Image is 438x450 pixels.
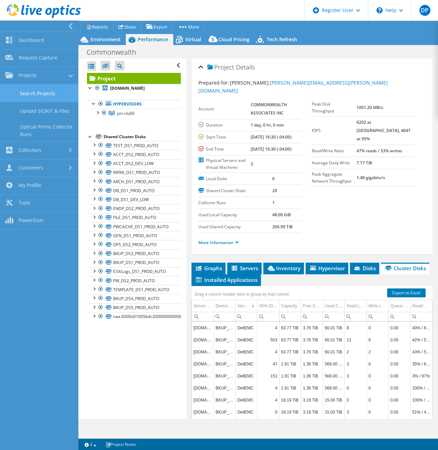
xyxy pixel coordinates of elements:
td: Column Device Name, Value BKUP_DS2_PROD_AUTO [213,346,236,358]
td: Column Vendor Name*, Value DellEMC [236,406,258,418]
td: Column Server Name(s), Value jxn-esx00.cai-engr.com [192,322,214,334]
td: Column Free Capacity, Value 3.19 TiB [301,418,323,430]
div: 95% IOPS [259,302,277,310]
td: Column Server Name(s), Filter cell [192,312,214,321]
td: Column Capacity, Value 18.19 TiB [279,406,301,418]
span: Graphs [195,265,222,272]
b: 20 [272,188,277,194]
td: Column 95% IOPS, Value 0 [258,406,280,418]
div: Server Name(s) [194,302,212,310]
a: Export [141,21,173,32]
td: Write Latency Column [366,300,388,312]
td: Column Vendor Name*, Value DellEMC [236,418,258,430]
td: Used Capacity Column [323,300,345,312]
td: Column Server Name(s), Value jxn-esx01.cai-engr.com [192,346,214,358]
div: Read/Write ratio [412,302,430,310]
td: Column Read Latency, Value 3 [345,406,367,418]
td: Column Write Latency, Value 6 [366,334,388,346]
td: Column Used Capacity, Value 568.00 GiB [323,382,345,394]
td: Column Server Name(s), Value jxn-esx02.cai-engr.com [192,370,214,382]
svg: \n [376,7,383,13]
td: Column Read/Write ratio, Value 51% / 49% [410,406,432,418]
a: TEMPLATE_DS1_PROD_AUTO [87,285,181,294]
td: Column Device Name, Value BKUP_DS4_PROD_AUTO [213,406,236,418]
td: Column Read/Write ratio, Value 100% / 0% [410,418,432,430]
td: Column Device Name, Value BKUP_DS1_PROD_AUTO [213,370,236,382]
span: [PERSON_NAME], [198,79,388,94]
td: Column Queue Depth, Value 0.00 [388,418,410,430]
td: Column Queue Depth, Value 0.00 [388,346,410,358]
td: Column Server Name(s), Value jxn-esx02.cai-engr.com [192,406,214,418]
td: Column Server Name(s), Value jxn-esx02.cai-engr.com [192,334,214,346]
td: Column Write Latency, Value 2 [366,346,388,358]
a: ESXiLogs_DS1_PROD_AUTO [87,267,181,276]
td: Column Capacity, Filter cell [279,312,301,321]
a: ENDP_DS2_PROD_AUTO [87,204,181,213]
td: Column Read/Write ratio, Value 43% / 57% [410,346,432,358]
td: Column Used Capacity, Filter cell [323,312,345,321]
td: Column Free Capacity, Value 1.36 TiB [301,358,323,370]
td: Server Name(s) Column [192,300,214,312]
label: Read/Write Ratio [312,147,356,154]
h1: Commonwealth [84,48,147,56]
a: INFRA_DS1_PROD_AUTO [87,168,181,177]
td: Column Write Latency, Value 0 [366,394,388,406]
div: Write Latency [369,302,387,310]
td: Column 95% IOPS, Value 503 [258,334,280,346]
td: Column Read Latency, Value 3 [345,370,367,382]
td: Column Used Capacity, Value 60.01 TiB [323,322,345,334]
td: Column Capacity, Value 1.91 TiB [279,358,301,370]
td: Column 95% IOPS, Value 4 [258,382,280,394]
div: Shared Cluster Disks [103,133,181,141]
td: Capacity Column [279,300,301,312]
td: Column Write Latency, Value 0 [366,382,388,394]
a: [PERSON_NAME][EMAIL_ADDRESS][PERSON_NAME][DOMAIN_NAME] [198,79,388,94]
b: 6 [272,176,275,182]
td: Column Free Capacity, Filter cell [301,312,323,321]
td: Column Used Capacity, Value 15.00 TiB [323,406,345,418]
td: Column 95% IOPS, Value 18 [258,418,280,430]
td: Device Name Column [213,300,236,312]
td: Column Write Latency, Filter cell [366,312,388,321]
label: Duration [198,122,251,129]
b: 3 [251,161,253,167]
b: [DATE] 16:30 (-04:00) [251,134,292,140]
span: Servers [231,265,258,272]
td: Column Read/Write ratio, Value 3% / 97% [410,370,432,382]
td: Column Free Capacity, Value 1.36 TiB [301,370,323,382]
td: Column Write Latency, Value 0 [366,406,388,418]
b: 1 [272,200,275,206]
span: Virtual [185,36,201,43]
td: Column Device Name, Value BKUP_DS4_PROD_AUTO [213,394,236,406]
a: BKUP_DS1_PROD_AUTO [87,258,181,267]
td: Column 95% IOPS, Value 4 [258,322,280,334]
b: 206.99 TiB [272,224,293,230]
label: Peak Aggregate Network Throughput [312,171,356,185]
td: Column Vendor Name*, Value DellEMC [236,382,258,394]
td: Column Vendor Name*, Value DellEMC [236,322,258,334]
td: Column Vendor Name*, Value DellEMC [236,370,258,382]
td: Column Write Latency, Value 0 [366,322,388,334]
td: Column Device Name, Value BKUP_DS2_PROD_AUTO [213,334,236,346]
a: PW_DS2_PROD_AUTO [87,276,181,285]
td: Column 95% IOPS, Value 151 [258,370,280,382]
a: ACCT_DS2_PROD_AUTO [87,150,181,159]
span: DP [419,5,430,16]
td: Column Free Capacity, Value 3.19 TiB [301,406,323,418]
td: Column Write Latency, Value 0 [366,358,388,370]
td: 95% IOPS Column [258,300,280,312]
span: Cluster Disks [384,265,426,272]
b: [DOMAIN_NAME] [110,85,145,91]
span: Details [236,63,255,71]
b: COMMONWEALTH ASSOCIATES INC [251,102,287,116]
td: Column 95% IOPS, Value 4 [258,394,280,406]
td: Column 95% IOPS, Value 47 [258,358,280,370]
td: Column Read/Write ratio, Value 42% / 58% [410,334,432,346]
td: Column Capacity, Value 18.19 TiB [279,394,301,406]
div: Device Name [216,302,234,310]
td: Column Server Name(s), Value jxn-esx01.cai-engr.com [192,382,214,394]
a: Project [87,73,181,84]
label: Peak Disk Throughput [312,101,356,114]
label: Account [198,106,251,112]
span: Hypervisor [309,265,345,272]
